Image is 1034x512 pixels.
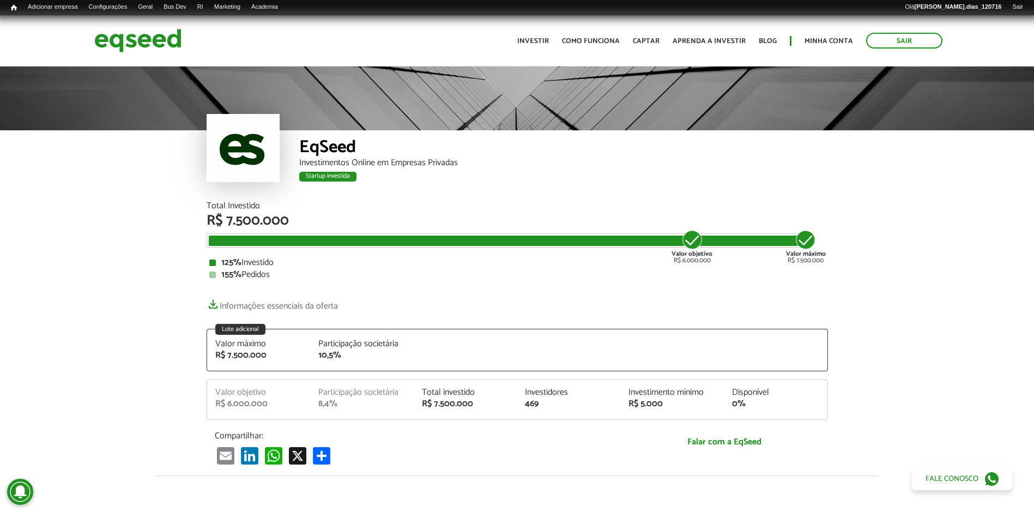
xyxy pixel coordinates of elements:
[94,26,182,55] img: EqSeed
[215,447,237,465] a: Email
[158,3,192,11] a: Bus Dev
[246,3,283,11] a: Academia
[207,296,338,311] a: Informações essenciais da oferta
[525,400,612,408] div: 469
[628,400,716,408] div: R$ 5.000
[83,3,133,11] a: Configurações
[215,351,303,360] div: R$ 7.500.000
[786,229,826,264] div: R$ 7.500.000
[759,38,777,45] a: Blog
[209,3,246,11] a: Marketing
[207,214,828,228] div: R$ 7.500.000
[786,249,826,259] strong: Valor máximo
[215,388,303,397] div: Valor objetivo
[915,3,1002,10] strong: [PERSON_NAME].dias_120716
[673,38,746,45] a: Aprenda a investir
[318,400,406,408] div: 8,4%
[5,3,22,13] a: Início
[318,388,406,397] div: Participação societária
[672,229,712,264] div: R$ 6.000.000
[209,258,825,267] div: Investido
[311,447,332,465] a: Compartilhar
[422,388,509,397] div: Total investido
[318,351,406,360] div: 10,5%
[422,400,509,408] div: R$ 7.500.000
[633,38,660,45] a: Captar
[221,267,241,282] strong: 155%
[299,159,828,167] div: Investimentos Online em Empresas Privadas
[11,4,17,11] span: Início
[287,447,309,465] a: X
[263,447,285,465] a: WhatsApp
[215,431,613,441] p: Compartilhar:
[299,172,356,182] div: Startup investida
[732,388,819,397] div: Disponível
[215,400,303,408] div: R$ 6.000.000
[562,38,620,45] a: Como funciona
[192,3,209,11] a: RI
[132,3,158,11] a: Geral
[209,270,825,279] div: Pedidos
[629,431,820,453] a: Falar com a EqSeed
[912,467,1012,490] a: Fale conosco
[318,340,406,348] div: Participação societária
[22,3,83,11] a: Adicionar empresa
[207,202,828,210] div: Total Investido
[805,38,853,45] a: Minha conta
[1007,3,1029,11] a: Sair
[215,324,265,335] div: Lote adicional
[732,400,819,408] div: 0%
[239,447,261,465] a: LinkedIn
[517,38,549,45] a: Investir
[628,388,716,397] div: Investimento mínimo
[899,3,1007,11] a: Olá[PERSON_NAME].dias_120716
[221,255,241,270] strong: 125%
[525,388,612,397] div: Investidores
[215,340,303,348] div: Valor máximo
[672,249,712,259] strong: Valor objetivo
[299,138,828,159] div: EqSeed
[866,33,942,49] a: Sair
